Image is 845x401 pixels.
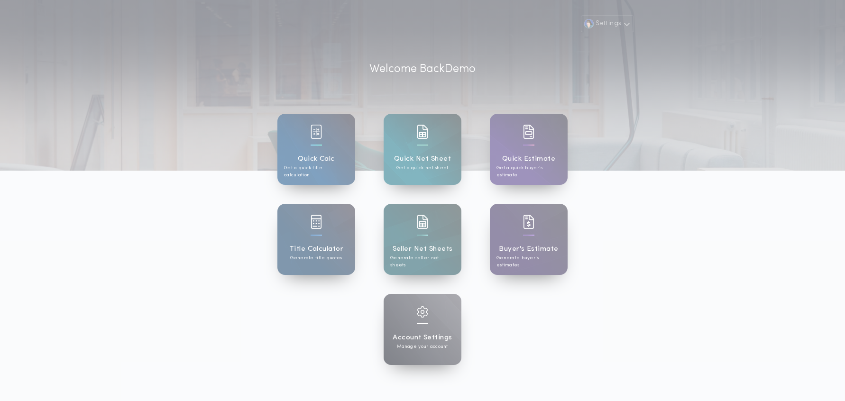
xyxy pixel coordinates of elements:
[393,244,453,255] h1: Seller Net Sheets
[298,154,335,164] h1: Quick Calc
[584,19,594,28] img: user avatar
[496,255,561,269] p: Generate buyer's estimates
[289,244,343,255] h1: Title Calculator
[393,332,452,343] h1: Account Settings
[417,215,428,229] img: card icon
[369,61,476,78] p: Welcome Back Demo
[581,15,634,32] button: Settings
[490,204,568,275] a: card iconBuyer's EstimateGenerate buyer's estimates
[394,154,451,164] h1: Quick Net Sheet
[277,114,355,185] a: card iconQuick CalcGet a quick title calculation
[490,114,568,185] a: card iconQuick EstimateGet a quick buyer's estimate
[499,244,558,255] h1: Buyer's Estimate
[311,215,322,229] img: card icon
[397,343,448,350] p: Manage your account
[502,154,556,164] h1: Quick Estimate
[417,306,428,318] img: card icon
[384,294,461,365] a: card iconAccount SettingsManage your account
[496,164,561,179] p: Get a quick buyer's estimate
[384,114,461,185] a: card iconQuick Net SheetGet a quick net sheet
[523,125,534,139] img: card icon
[417,125,428,139] img: card icon
[396,164,448,172] p: Get a quick net sheet
[384,204,461,275] a: card iconSeller Net SheetsGenerate seller net sheets
[523,215,534,229] img: card icon
[284,164,349,179] p: Get a quick title calculation
[311,125,322,139] img: card icon
[290,255,342,262] p: Generate title quotes
[390,255,455,269] p: Generate seller net sheets
[277,204,355,275] a: card iconTitle CalculatorGenerate title quotes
